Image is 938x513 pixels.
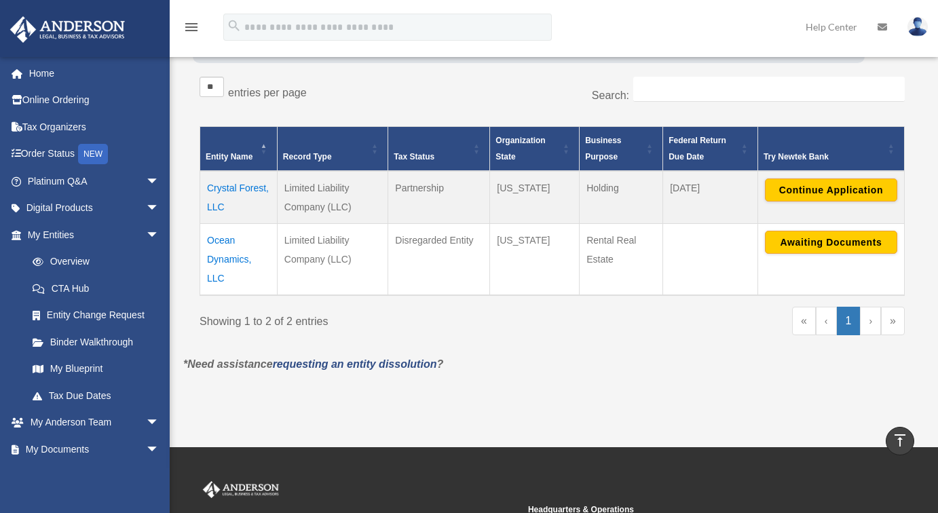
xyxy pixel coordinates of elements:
[19,328,173,356] a: Binder Walkthrough
[10,436,180,463] a: My Documentsarrow_drop_down
[10,168,180,195] a: Platinum Q&Aarrow_drop_down
[19,382,173,409] a: Tax Due Dates
[200,171,278,224] td: Crystal Forest, LLC
[592,90,629,101] label: Search:
[490,224,580,296] td: [US_STATE]
[663,127,758,172] th: Federal Return Due Date: Activate to sort
[10,140,180,168] a: Order StatusNEW
[495,136,545,161] span: Organization State
[490,127,580,172] th: Organization State: Activate to sort
[10,409,180,436] a: My Anderson Teamarrow_drop_down
[183,358,443,370] em: *Need assistance ?
[146,463,173,491] span: arrow_drop_down
[10,195,180,222] a: Digital Productsarrow_drop_down
[19,302,173,329] a: Entity Change Request
[860,307,881,335] a: Next
[273,358,437,370] a: requesting an entity dissolution
[227,18,242,33] i: search
[490,171,580,224] td: [US_STATE]
[10,87,180,114] a: Online Ordering
[10,463,180,490] a: Online Learningarrow_drop_down
[881,307,905,335] a: Last
[283,152,332,161] span: Record Type
[816,307,837,335] a: Previous
[6,16,129,43] img: Anderson Advisors Platinum Portal
[792,307,816,335] a: First
[765,178,897,202] button: Continue Application
[19,356,173,383] a: My Blueprint
[10,221,173,248] a: My Entitiesarrow_drop_down
[146,168,173,195] span: arrow_drop_down
[580,171,663,224] td: Holding
[78,144,108,164] div: NEW
[146,195,173,223] span: arrow_drop_down
[10,113,180,140] a: Tax Organizers
[146,409,173,437] span: arrow_drop_down
[19,248,166,275] a: Overview
[388,171,490,224] td: Partnership
[892,432,908,449] i: vertical_align_top
[200,127,278,172] th: Entity Name: Activate to invert sorting
[277,127,388,172] th: Record Type: Activate to sort
[669,136,726,161] span: Federal Return Due Date
[146,221,173,249] span: arrow_drop_down
[757,127,904,172] th: Try Newtek Bank : Activate to sort
[837,307,861,335] a: 1
[200,481,282,499] img: Anderson Advisors Platinum Portal
[183,19,200,35] i: menu
[886,427,914,455] a: vertical_align_top
[200,307,542,331] div: Showing 1 to 2 of 2 entries
[10,60,180,87] a: Home
[146,436,173,463] span: arrow_drop_down
[580,224,663,296] td: Rental Real Estate
[388,127,490,172] th: Tax Status: Activate to sort
[388,224,490,296] td: Disregarded Entity
[277,171,388,224] td: Limited Liability Company (LLC)
[765,231,897,254] button: Awaiting Documents
[200,224,278,296] td: Ocean Dynamics, LLC
[277,224,388,296] td: Limited Liability Company (LLC)
[183,24,200,35] a: menu
[907,17,928,37] img: User Pic
[764,149,884,165] div: Try Newtek Bank
[394,152,434,161] span: Tax Status
[585,136,621,161] span: Business Purpose
[580,127,663,172] th: Business Purpose: Activate to sort
[206,152,252,161] span: Entity Name
[663,171,758,224] td: [DATE]
[228,87,307,98] label: entries per page
[19,275,173,302] a: CTA Hub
